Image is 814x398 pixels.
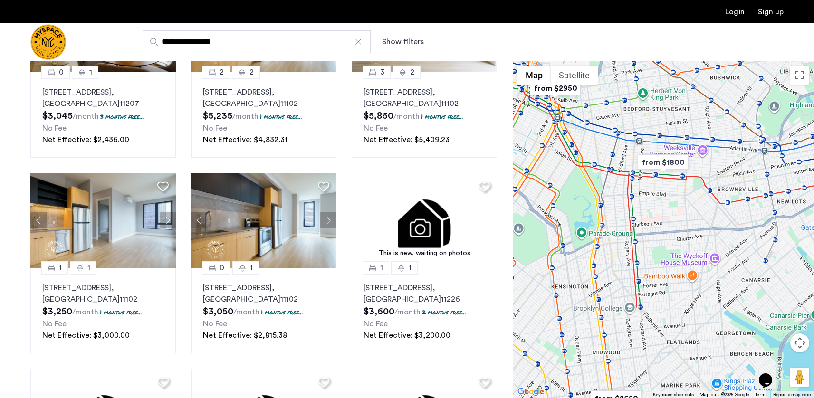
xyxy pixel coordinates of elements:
[42,111,73,121] span: $3,045
[203,124,227,132] span: No Fee
[203,136,287,143] span: Net Effective: $4,832.31
[30,24,66,60] a: Cazamio Logo
[758,8,784,16] a: Registration
[551,66,598,85] button: Show satellite imagery
[42,136,129,143] span: Net Effective: $2,436.00
[30,268,176,353] a: 11[STREET_ADDRESS], [GEOGRAPHIC_DATA]111021 months free...No FeeNet Effective: $3,000.00
[352,268,497,353] a: 11[STREET_ADDRESS], [GEOGRAPHIC_DATA]112262 months free...No FeeNet Effective: $3,200.00
[42,307,72,316] span: $3,250
[261,308,303,316] p: 1 months free...
[515,386,546,398] a: Open this area in Google Maps (opens a new window)
[203,111,232,121] span: $5,235
[191,268,336,353] a: 01[STREET_ADDRESS], [GEOGRAPHIC_DATA]111021 months free...No FeeNet Effective: $2,815.38
[220,262,224,274] span: 0
[515,386,546,398] img: Google
[42,320,67,328] span: No Fee
[755,360,785,389] iframe: chat widget
[653,391,694,398] button: Keyboard shortcuts
[220,66,224,78] span: 2
[72,308,98,316] sub: /month
[87,262,90,274] span: 1
[364,332,450,339] span: Net Effective: $3,200.00
[790,66,809,85] button: Toggle fullscreen view
[773,391,811,398] a: Report a map error
[73,113,99,120] sub: /month
[421,113,463,121] p: 1 months free...
[203,282,325,305] p: [STREET_ADDRESS] 11102
[526,77,584,99] div: from $2950
[89,66,92,78] span: 1
[30,212,47,228] button: Previous apartment
[410,66,414,78] span: 2
[160,212,176,228] button: Next apartment
[203,86,325,109] p: [STREET_ADDRESS] 11102
[634,152,692,173] div: from $1800
[260,113,302,121] p: 1 months free...
[143,30,371,53] input: Apartment Search
[364,124,388,132] span: No Fee
[100,113,144,121] p: 3 months free...
[364,111,393,121] span: $5,860
[42,332,130,339] span: Net Effective: $3,000.00
[382,36,424,47] button: Show or hide filters
[203,307,233,316] span: $3,050
[232,113,259,120] sub: /month
[100,308,142,316] p: 1 months free...
[42,86,164,109] p: [STREET_ADDRESS] 11207
[394,308,421,316] sub: /month
[699,392,749,397] span: Map data ©2025 Google
[422,308,466,316] p: 2 months free...
[233,308,259,316] sub: /month
[30,72,176,158] a: 01[STREET_ADDRESS], [GEOGRAPHIC_DATA]112073 months free...No FeeNet Effective: $2,436.00
[790,333,809,352] button: Map camera controls
[755,391,767,398] a: Terms (opens in new tab)
[191,72,336,158] a: 22[STREET_ADDRESS], [GEOGRAPHIC_DATA]111021 months free...No FeeNet Effective: $4,832.31
[30,173,176,268] img: 1997_638519966982966758.png
[42,282,164,305] p: [STREET_ADDRESS] 11102
[249,66,254,78] span: 2
[364,282,485,305] p: [STREET_ADDRESS] 11226
[790,368,809,387] button: Drag Pegman onto the map to open Street View
[352,72,497,158] a: 32[STREET_ADDRESS], [GEOGRAPHIC_DATA]111021 months free...No FeeNet Effective: $5,409.23
[191,212,207,228] button: Previous apartment
[352,173,498,268] a: This is new, waiting on photos
[380,262,383,274] span: 1
[42,124,67,132] span: No Fee
[352,173,498,268] img: 3.gif
[191,173,337,268] img: 1997_638519968035243270.png
[59,262,62,274] span: 1
[30,24,66,60] img: logo
[380,66,384,78] span: 3
[356,248,493,258] div: This is new, waiting on photos
[250,262,253,274] span: 1
[320,212,336,228] button: Next apartment
[203,332,287,339] span: Net Effective: $2,815.38
[364,136,450,143] span: Net Effective: $5,409.23
[364,307,394,316] span: $3,600
[725,8,745,16] a: Login
[393,113,420,120] sub: /month
[517,66,551,85] button: Show street map
[364,320,388,328] span: No Fee
[203,320,227,328] span: No Fee
[59,66,64,78] span: 0
[364,86,485,109] p: [STREET_ADDRESS] 11102
[409,262,412,274] span: 1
